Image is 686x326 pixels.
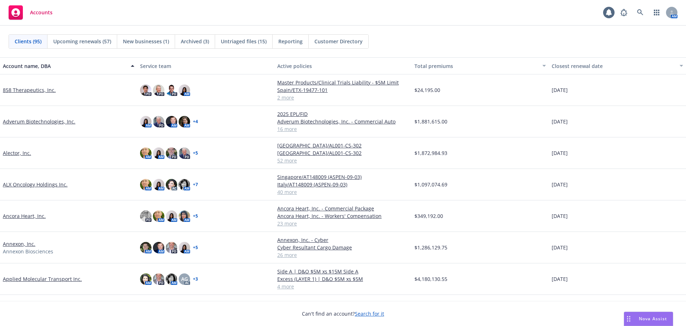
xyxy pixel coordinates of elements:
span: Untriaged files (15) [221,38,267,45]
img: photo [179,147,190,159]
span: Reporting [278,38,303,45]
span: $349,192.00 [414,212,443,220]
span: Clients (95) [15,38,41,45]
div: Total premiums [414,62,538,70]
span: Archived (3) [181,38,209,45]
span: $1,286,129.75 [414,244,447,251]
a: [GEOGRAPHIC_DATA]/AL001-CS-302 [277,149,409,157]
a: Accounts [6,3,55,23]
img: photo [140,84,151,96]
a: Ancora Heart, Inc. [3,212,46,220]
img: photo [166,116,177,127]
a: 40 more [277,188,409,196]
img: photo [153,273,164,285]
a: Applied Molecular Transport Inc. [3,275,82,283]
img: photo [140,179,151,190]
img: photo [166,147,177,159]
a: Annexon, Inc. [3,240,35,248]
img: photo [166,210,177,222]
span: [DATE] [552,275,568,283]
a: Singapore/AT148009 (ASPEN-09-03) [277,173,409,181]
span: $24,195.00 [414,86,440,94]
img: photo [153,147,164,159]
img: photo [153,242,164,253]
a: Alector, Inc. [3,149,31,157]
img: photo [179,116,190,127]
span: Annexon Biosciences [3,248,53,255]
button: Nova Assist [624,312,673,326]
span: [DATE] [552,149,568,157]
span: Customer Directory [314,38,363,45]
span: Upcoming renewals (57) [53,38,111,45]
a: Ancora Heart, Inc. - Commercial Package [277,205,409,212]
a: + 3 [193,277,198,281]
button: Service team [137,57,274,74]
a: ALX Oncology Holdings Inc. [3,181,68,188]
span: Nova Assist [639,316,667,322]
a: Master Products/Clinical Trials Liability - $5M Limit [277,79,409,86]
span: [DATE] [552,212,568,220]
img: photo [140,116,151,127]
a: [GEOGRAPHIC_DATA]/PEAK-1 [277,299,409,307]
a: Search [633,5,647,20]
a: + 4 [193,120,198,124]
a: Adverum Biotechnologies, Inc. - Commercial Auto [277,118,409,125]
img: photo [166,242,177,253]
img: photo [140,242,151,253]
a: Cyber Resultant Cargo Damage [277,244,409,251]
img: photo [179,179,190,190]
img: photo [140,273,151,285]
span: $1,881,615.00 [414,118,447,125]
a: 2025 EPL/FID [277,110,409,118]
span: $4,180,130.55 [414,275,447,283]
span: Can't find an account? [302,310,384,317]
div: Active policies [277,62,409,70]
span: [DATE] [552,86,568,94]
a: Search for it [355,310,384,317]
button: Closest renewal date [549,57,686,74]
a: Side A | D&O $5M xs $15M Side A [277,268,409,275]
span: [DATE] [552,118,568,125]
img: photo [140,210,151,222]
a: Ancora Heart, Inc. - Workers' Compensation [277,212,409,220]
a: 23 more [277,220,409,227]
div: Service team [140,62,272,70]
button: Active policies [274,57,412,74]
img: photo [179,84,190,96]
span: [DATE] [552,181,568,188]
a: [GEOGRAPHIC_DATA]/AL001-CS-302 [277,142,409,149]
a: + 5 [193,151,198,155]
a: 16 more [277,125,409,133]
a: 26 more [277,251,409,259]
img: photo [153,116,164,127]
a: Excess (LAYER 1) | D&O $5M xs $5M [277,275,409,283]
img: photo [179,242,190,253]
span: AG [181,275,188,283]
a: 4 more [277,283,409,290]
img: photo [166,179,177,190]
a: Report a Bug [617,5,631,20]
img: photo [166,273,177,285]
a: Spain/ETX-19477-101 [277,86,409,94]
span: $1,872,984.93 [414,149,447,157]
a: 52 more [277,157,409,164]
img: photo [179,210,190,222]
span: $1,097,074.69 [414,181,447,188]
a: 858 Therapeutics, Inc. [3,86,56,94]
a: 2 more [277,94,409,101]
div: Drag to move [624,312,633,326]
a: Adverum Biotechnologies, Inc. [3,118,75,125]
img: photo [140,147,151,159]
button: Total premiums [412,57,549,74]
span: Accounts [30,10,53,15]
img: photo [153,210,164,222]
a: + 5 [193,245,198,250]
img: photo [153,179,164,190]
a: Annexon, Inc. - Cyber [277,236,409,244]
